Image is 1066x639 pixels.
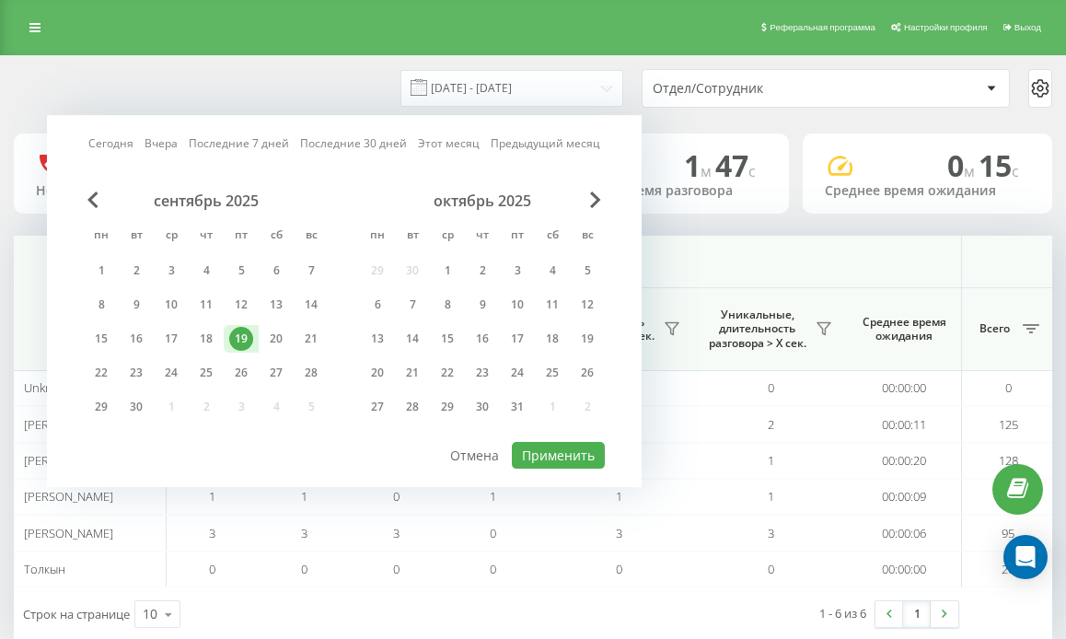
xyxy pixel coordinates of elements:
div: чт 2 окт. 2025 г. [465,257,500,285]
div: 16 [470,327,494,351]
div: 11 [540,293,564,317]
div: 9 [124,293,148,317]
span: 2 [768,416,774,433]
div: сб 18 окт. 2025 г. [535,325,570,353]
div: 2 [124,259,148,283]
div: сб 11 окт. 2025 г. [535,291,570,319]
abbr: воскресенье [574,223,601,250]
a: Последние 30 дней [300,135,407,153]
div: вс 12 окт. 2025 г. [570,291,605,319]
div: сб 4 окт. 2025 г. [535,257,570,285]
abbr: понедельник [364,223,391,250]
div: вс 7 сент. 2025 г. [294,257,329,285]
div: чт 25 сент. 2025 г. [189,359,224,387]
button: Отмена [440,442,509,469]
abbr: суббота [539,223,566,250]
div: 27 [365,395,389,419]
div: 28 [299,361,323,385]
div: 10 [505,293,529,317]
div: чт 4 сент. 2025 г. [189,257,224,285]
div: пн 6 окт. 2025 г. [360,291,395,319]
span: 1 [768,452,774,469]
td: 00:00:20 [847,443,962,479]
div: чт 30 окт. 2025 г. [465,393,500,421]
div: 1 [435,259,459,283]
div: ср 17 сент. 2025 г. [154,325,189,353]
span: 3 [209,525,215,541]
div: 19 [229,327,253,351]
div: 13 [365,327,389,351]
div: 7 [299,259,323,283]
span: 47 [715,145,756,185]
div: 14 [400,327,424,351]
div: Среднее время разговора [562,183,768,199]
div: сб 27 сент. 2025 г. [259,359,294,387]
div: 10 [159,293,183,317]
div: вт 9 сент. 2025 г. [119,291,154,319]
div: сб 13 сент. 2025 г. [259,291,294,319]
a: Последние 7 дней [189,135,289,153]
div: пн 15 сент. 2025 г. [84,325,119,353]
div: 27 [264,361,288,385]
td: 00:00:06 [847,515,962,551]
div: чт 9 окт. 2025 г. [465,291,500,319]
span: 0 [768,379,774,396]
span: 3 [301,525,307,541]
span: Толкын [24,561,65,577]
div: 4 [194,259,218,283]
div: ср 24 сент. 2025 г. [154,359,189,387]
div: 18 [194,327,218,351]
span: 1 [490,488,496,505]
span: c [1012,161,1019,181]
div: 9 [470,293,494,317]
div: 8 [89,293,113,317]
div: 17 [159,327,183,351]
div: октябрь 2025 [360,192,605,210]
abbr: пятница [504,223,531,250]
span: Строк на странице [23,606,130,622]
span: 0 [1005,379,1012,396]
span: [PERSON_NAME] [24,416,113,433]
div: 22 [435,361,459,385]
abbr: вторник [399,223,426,250]
div: 10 [143,605,157,623]
span: 1 [768,488,774,505]
div: вт 23 сент. 2025 г. [119,359,154,387]
div: вт 7 окт. 2025 г. [395,291,430,319]
div: 31 [505,395,529,419]
div: 30 [470,395,494,419]
abbr: понедельник [87,223,115,250]
span: м [701,161,715,181]
div: 24 [159,361,183,385]
div: 15 [89,327,113,351]
div: вт 16 сент. 2025 г. [119,325,154,353]
span: 15 [979,145,1019,185]
span: 0 [616,561,622,577]
div: 21 [299,327,323,351]
td: 00:00:00 [847,370,962,406]
span: [PERSON_NAME] [24,525,113,541]
div: 24 [505,361,529,385]
div: пт 5 сент. 2025 г. [224,257,259,285]
abbr: вторник [122,223,150,250]
span: [PERSON_NAME] [24,452,113,469]
div: 30 [124,395,148,419]
div: пн 29 сент. 2025 г. [84,393,119,421]
abbr: четверг [469,223,496,250]
span: 0 [393,561,400,577]
span: 3 [768,525,774,541]
div: пт 31 окт. 2025 г. [500,393,535,421]
span: 1 [684,145,715,185]
abbr: воскресенье [297,223,325,250]
div: вт 21 окт. 2025 г. [395,359,430,387]
div: пн 27 окт. 2025 г. [360,393,395,421]
div: 6 [365,293,389,317]
div: сб 20 сент. 2025 г. [259,325,294,353]
a: Предыдущий месяц [491,135,600,153]
span: 26 [1002,561,1014,577]
div: ср 10 сент. 2025 г. [154,291,189,319]
div: ср 15 окт. 2025 г. [430,325,465,353]
div: 5 [575,259,599,283]
div: ср 1 окт. 2025 г. [430,257,465,285]
div: 8 [435,293,459,317]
